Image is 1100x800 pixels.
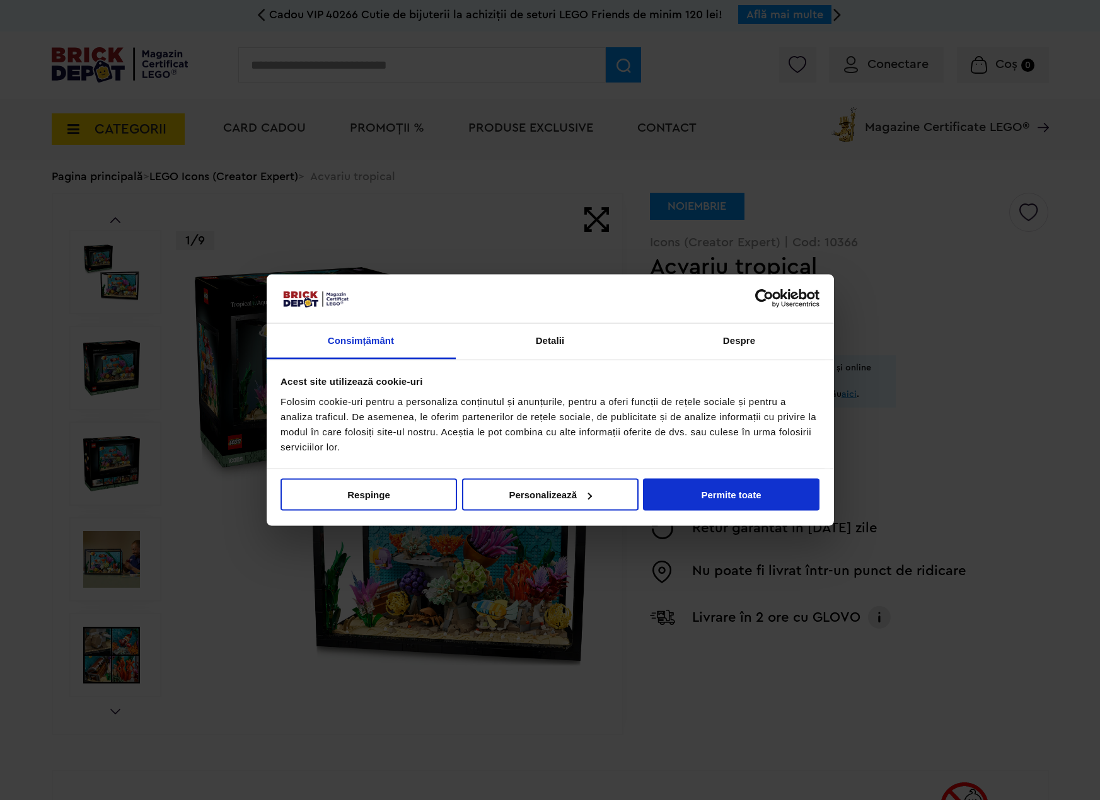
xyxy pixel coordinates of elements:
a: Usercentrics Cookiebot - opens in a new window [709,289,819,308]
a: Consimțământ [267,323,456,359]
img: siglă [281,289,350,309]
a: Detalii [456,323,645,359]
button: Respinge [281,479,457,511]
button: Permite toate [643,479,819,511]
a: Despre [645,323,834,359]
div: Acest site utilizează cookie-uri [281,374,819,389]
div: Folosim cookie-uri pentru a personaliza conținutul și anunțurile, pentru a oferi funcții de rețel... [281,394,819,454]
button: Personalizează [462,479,639,511]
